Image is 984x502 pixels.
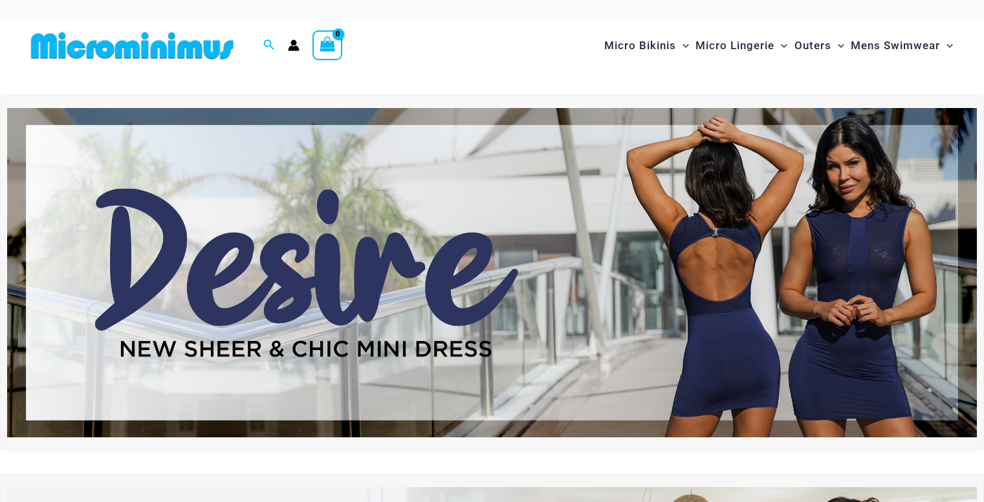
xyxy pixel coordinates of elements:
[791,26,847,65] a: OutersMenu ToggleMenu Toggle
[263,38,275,54] a: Search icon link
[695,29,774,62] span: Micro Lingerie
[847,26,956,65] a: Mens SwimwearMenu ToggleMenu Toggle
[831,29,844,62] span: Menu Toggle
[940,29,953,62] span: Menu Toggle
[599,24,958,67] nav: Site Navigation
[794,29,831,62] span: Outers
[26,31,239,60] img: MM SHOP LOGO FLAT
[851,29,940,62] span: Mens Swimwear
[692,26,791,65] a: Micro LingerieMenu ToggleMenu Toggle
[676,29,689,62] span: Menu Toggle
[312,30,342,60] a: View Shopping Cart, empty
[604,29,676,62] span: Micro Bikinis
[288,39,300,51] a: Account icon link
[601,26,692,65] a: Micro BikinisMenu ToggleMenu Toggle
[7,108,977,437] img: Desire me Navy Dress
[774,29,787,62] span: Menu Toggle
